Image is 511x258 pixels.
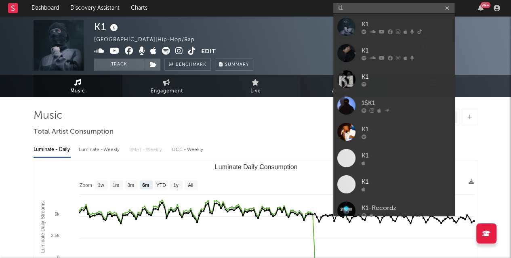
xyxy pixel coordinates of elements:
div: Luminate - Weekly [79,143,121,157]
text: All [188,182,193,188]
div: K1 [362,124,450,134]
a: K1 [333,145,454,171]
div: K1 [362,19,450,29]
div: K1 [362,177,450,187]
div: K1 [362,72,450,82]
text: 1m [112,182,119,188]
div: Luminate - Daily [34,143,71,157]
div: K1 [94,20,120,34]
text: 1y [173,182,178,188]
span: Summary [225,63,249,67]
a: Live [211,75,300,97]
span: Benchmark [176,60,206,70]
a: K1 [333,40,454,66]
a: Engagement [122,75,211,97]
span: Live [250,86,261,96]
text: Zoom [80,182,92,188]
text: 1w [98,182,104,188]
span: Engagement [151,86,183,96]
input: Search for artists [333,3,454,13]
div: [GEOGRAPHIC_DATA] | Hip-Hop/Rap [94,35,204,45]
text: 3m [127,182,134,188]
button: 99+ [478,5,484,11]
div: 1$K1 [362,98,450,108]
a: Audience [300,75,389,97]
a: 1$K1 [333,92,454,119]
button: Track [94,59,145,71]
text: Luminate Daily Streams [40,201,46,253]
div: OCC - Weekly [172,143,204,157]
text: Luminate Daily Consumption [214,164,297,170]
text: 2.5k [51,233,59,238]
div: K1 [362,151,450,160]
button: Edit [201,47,216,57]
button: Summary [215,59,253,71]
a: K1 [333,119,454,145]
span: Audience [332,86,357,96]
a: Benchmark [164,59,211,71]
a: K1 [333,14,454,40]
a: K1 [333,171,454,197]
text: YTD [156,182,166,188]
text: 5k [55,212,59,216]
span: Music [70,86,85,96]
a: K1 [333,66,454,92]
span: Total Artist Consumption [34,127,114,137]
div: K1 [362,46,450,55]
text: 6m [142,182,149,188]
div: K1-Recordz [362,203,450,213]
a: K1-Recordz [333,197,454,224]
div: 99 + [480,2,490,8]
a: Music [34,75,122,97]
